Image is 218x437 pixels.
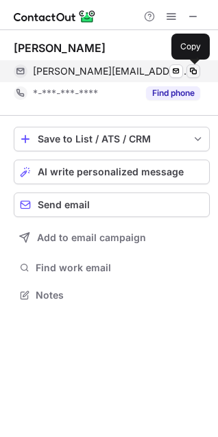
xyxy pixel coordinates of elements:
button: AI write personalized message [14,160,210,184]
div: [PERSON_NAME] [14,41,106,55]
span: Add to email campaign [37,232,146,243]
button: Notes [14,286,210,305]
button: Send email [14,192,210,217]
span: AI write personalized message [38,166,184,177]
span: [PERSON_NAME][EMAIL_ADDRESS][DOMAIN_NAME] [33,65,190,77]
button: Find work email [14,258,210,277]
span: Find work email [36,262,204,274]
span: Notes [36,289,204,301]
div: Save to List / ATS / CRM [38,134,186,145]
button: save-profile-one-click [14,127,210,151]
img: ContactOut v5.3.10 [14,8,96,25]
button: Reveal Button [146,86,200,100]
span: Send email [38,199,90,210]
button: Add to email campaign [14,225,210,250]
